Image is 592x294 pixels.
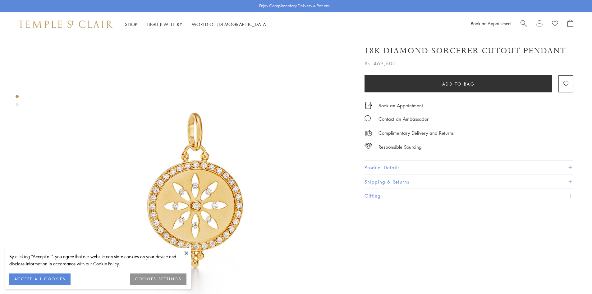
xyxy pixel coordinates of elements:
img: MessageIcon-01_2.svg [365,115,371,121]
button: Shipping & Returns [365,175,573,189]
button: COOKIES SETTINGS [130,273,186,285]
div: Contact an Ambassador [379,115,429,123]
div: Responsible Sourcing [379,143,422,151]
a: High JewelleryHigh Jewellery [147,21,182,27]
h1: 18K Diamond Sorcerer Cutout Pendant [365,45,566,56]
a: Search [521,20,527,29]
button: Gifting [365,189,573,203]
img: icon_delivery.svg [365,129,372,137]
a: Book an Appointment [379,102,423,109]
a: World of [DEMOGRAPHIC_DATA]World of [DEMOGRAPHIC_DATA] [192,21,268,27]
a: Open Shopping Bag [567,20,573,29]
span: Add to bag [442,81,475,87]
img: icon_appointment.svg [365,102,372,109]
div: By clicking “Accept all”, you agree that our website can store cookies on your device and disclos... [9,253,186,267]
img: Temple St. Clair [19,21,112,28]
iframe: Gorgias live chat messenger [561,265,586,288]
p: Enjoy Complimentary Delivery & Returns [259,3,330,9]
a: ShopShop [125,21,137,27]
button: Product Details [365,161,573,175]
button: ACCEPT ALL COOKIES [9,273,71,285]
a: View Wishlist [552,20,558,29]
nav: Main navigation [125,21,268,28]
div: Product gallery navigation [16,93,19,111]
a: Book an Appointment [471,20,511,26]
button: Add to bag [365,75,552,92]
span: Rs. 469,600 [365,59,396,68]
img: icon_sourcing.svg [365,143,372,149]
p: Complimentary Delivery and Returns [379,129,454,137]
